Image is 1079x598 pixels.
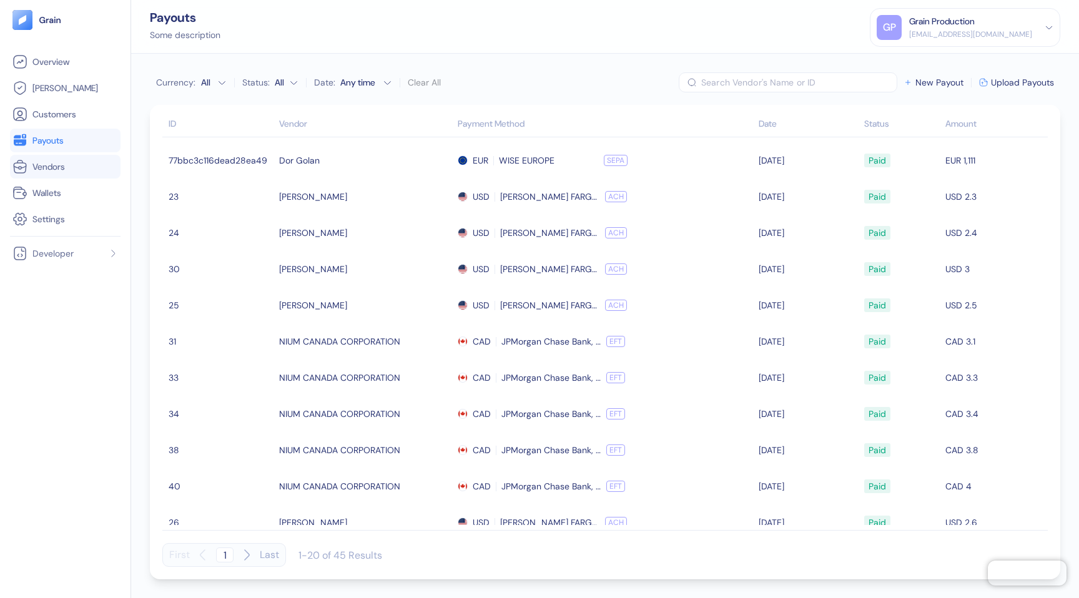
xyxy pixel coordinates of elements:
[12,81,118,96] a: [PERSON_NAME]
[499,150,599,171] span: WISE EUROPE
[276,142,455,179] td: Dor Golan
[501,331,601,352] span: JPMorgan Chase Bank, N.A. Toronto Branch
[12,54,118,69] a: Overview
[276,504,455,541] td: [PERSON_NAME]
[988,561,1067,586] iframe: Chatra live chat
[473,512,490,533] span: USD
[942,215,1048,251] td: USD 2.4
[942,112,1048,137] th: Amount
[32,82,98,94] span: [PERSON_NAME]
[242,76,270,89] span: Status:
[756,112,861,137] th: Date
[501,476,601,497] span: JPMorgan Chase Bank, N.A. Toronto Branch
[942,142,1048,179] td: EUR 1,111
[169,439,273,461] span: 38
[473,403,491,424] span: CAD
[756,287,861,323] td: [DATE]
[276,468,455,504] td: NIUM CANADA CORPORATION
[12,159,118,174] a: Vendors
[869,150,886,171] div: Paid
[276,112,455,137] th: Vendor
[473,476,491,497] span: CAD
[942,323,1048,360] td: CAD 3.1
[756,504,861,541] td: [DATE]
[756,142,861,179] td: [DATE]
[32,247,74,260] span: Developer
[869,439,886,461] div: Paid
[942,360,1048,396] td: CAD 3.3
[756,360,861,396] td: [DATE]
[604,155,628,166] div: SEPA
[756,215,861,251] td: [DATE]
[276,432,455,468] td: NIUM CANADA CORPORATION
[909,15,975,28] div: Grain Production
[942,179,1048,215] td: USD 2.3
[501,403,601,424] span: JPMorgan Chase Bank, N.A. Toronto Branch
[473,295,490,316] span: USD
[32,108,76,120] span: Customers
[915,78,963,87] span: New Payout
[276,396,455,432] td: NIUM CANADA CORPORATION
[473,439,491,461] span: CAD
[12,10,32,30] img: logo-tablet-V2.svg
[32,213,65,225] span: Settings
[276,215,455,251] td: [PERSON_NAME]
[12,133,118,148] a: Payouts
[500,295,600,316] span: [PERSON_NAME] FARGO BANK, N.A.
[756,179,861,215] td: [DATE]
[605,517,627,528] div: ACH
[473,222,490,243] span: USD
[276,360,455,396] td: NIUM CANADA CORPORATION
[606,372,625,383] div: EFT
[942,396,1048,432] td: CAD 3.4
[169,150,273,171] span: 77bbc3c116dead28ea49
[473,331,491,352] span: CAD
[501,439,601,461] span: JPMorgan Chase Bank, N.A. Toronto Branch
[340,76,378,89] div: Any time
[169,512,273,533] span: 26
[606,336,625,347] div: EFT
[869,258,886,280] div: Paid
[150,11,220,24] div: Payouts
[162,112,276,137] th: ID
[169,186,273,207] span: 23
[869,512,886,533] div: Paid
[606,408,625,419] div: EFT
[169,222,273,243] span: 24
[169,258,273,280] span: 30
[473,367,491,388] span: CAD
[298,549,382,562] div: 1-20 of 45 Results
[12,107,118,122] a: Customers
[501,367,601,388] span: JPMorgan Chase Bank, N.A. Toronto Branch
[756,251,861,287] td: [DATE]
[314,76,392,89] button: Date:Any time
[500,186,600,207] span: [PERSON_NAME] FARGO BANK, N.A.
[869,331,886,352] div: Paid
[756,468,861,504] td: [DATE]
[605,191,627,202] div: ACH
[909,29,1032,40] div: [EMAIL_ADDRESS][DOMAIN_NAME]
[869,222,886,243] div: Paid
[198,72,227,92] button: Currency:
[473,258,490,280] span: USD
[606,481,625,492] div: EFT
[606,444,625,456] div: EFT
[169,543,190,567] button: First
[473,186,490,207] span: USD
[756,396,861,432] td: [DATE]
[12,212,118,227] a: Settings
[314,76,335,89] span: Date :
[39,16,62,24] img: logo
[979,78,1054,87] button: Upload Payouts
[991,78,1054,87] span: Upload Payouts
[276,287,455,323] td: [PERSON_NAME]
[32,134,64,147] span: Payouts
[260,543,279,567] button: Last
[169,367,273,388] span: 33
[500,222,600,243] span: [PERSON_NAME] FARGO BANK, N.A.
[605,227,627,238] div: ACH
[12,185,118,200] a: Wallets
[156,78,195,87] label: Currency:
[869,476,886,497] div: Paid
[32,187,61,199] span: Wallets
